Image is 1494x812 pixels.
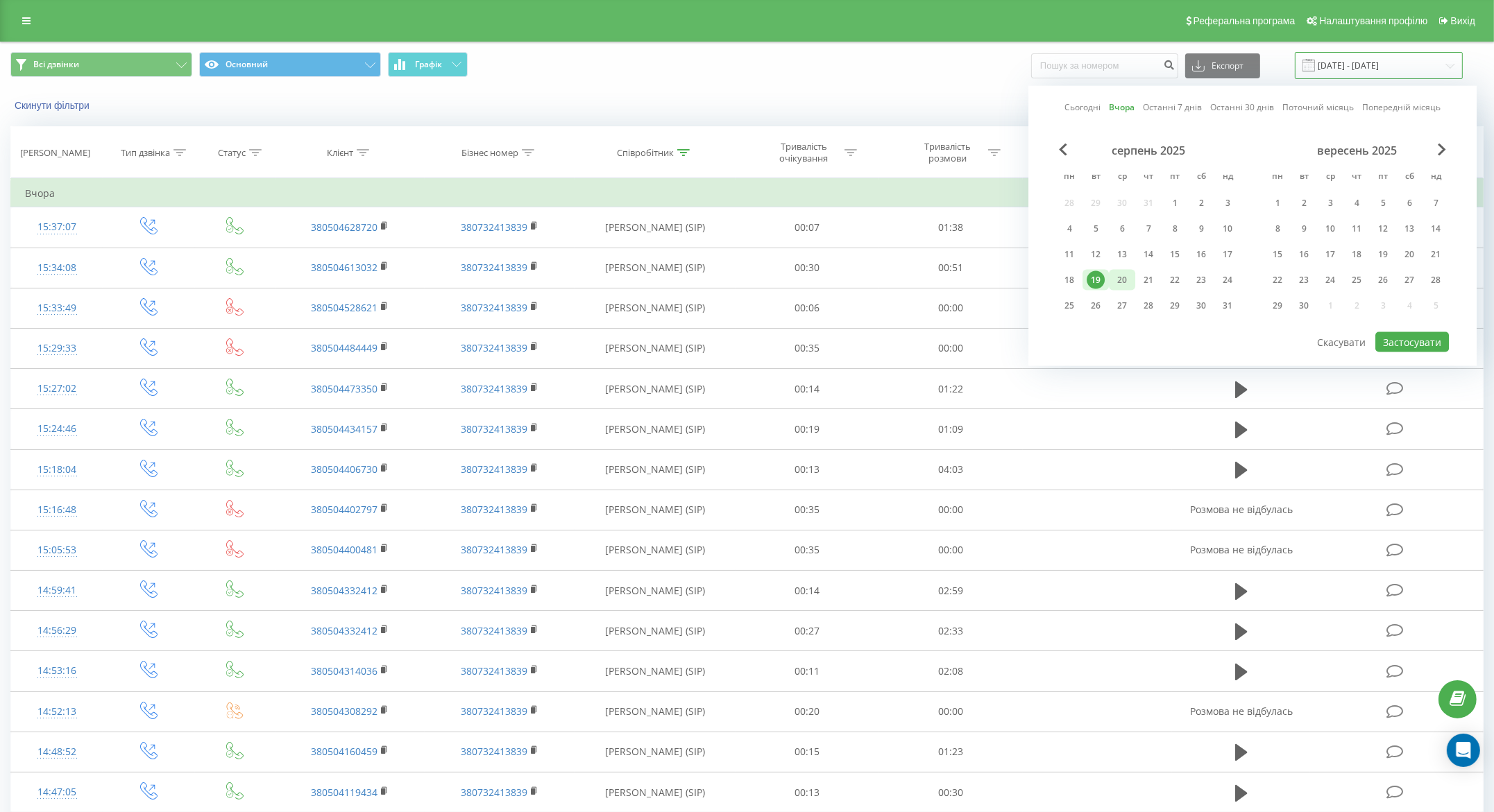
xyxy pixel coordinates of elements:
[1291,193,1317,214] div: вт 2 вер 2025 р.
[879,651,1023,691] td: 02:08
[736,288,879,328] td: 00:06
[1396,218,1423,239] div: сб 13 вер 2025 р.
[879,369,1023,409] td: 01:22
[1060,271,1078,289] div: 18
[461,503,527,516] a: 380732413839
[617,147,674,159] div: Співробітник
[311,301,377,314] a: 380504528621
[1214,218,1241,239] div: нд 10 серп 2025 р.
[1291,218,1317,239] div: вт 9 вер 2025 р.
[1056,144,1241,157] div: серпень 2025
[575,207,736,248] td: [PERSON_NAME] (SIP)
[1135,218,1162,239] div: чт 7 серп 2025 р.
[575,369,736,409] td: [PERSON_NAME] (SIP)
[1113,297,1131,315] div: 27
[1162,295,1188,316] div: пт 29 серп 2025 р.
[1264,270,1291,291] div: пн 22 вер 2025 р.
[1282,101,1354,114] a: Поточний місяць
[461,261,527,274] a: 380732413839
[575,691,736,732] td: [PERSON_NAME] (SIP)
[1162,193,1188,214] div: пт 1 серп 2025 р.
[1293,167,1314,188] abbr: вівторок
[1309,332,1373,352] button: Скасувати
[25,214,89,241] div: 15:37:07
[1319,15,1427,26] span: Налаштування профілю
[1267,167,1288,188] abbr: понеділок
[1139,271,1157,289] div: 21
[1321,220,1339,238] div: 10
[461,382,527,395] a: 380732413839
[1064,101,1101,114] a: Сьогодні
[1219,271,1237,289] div: 24
[1162,244,1188,265] div: пт 15 серп 2025 р.
[1321,245,1339,264] div: 17
[25,698,89,725] div: 14:52:13
[1192,194,1210,212] div: 2
[1400,220,1418,238] div: 13
[1083,270,1109,291] div: вт 19 серп 2025 р.
[1138,167,1159,188] abbr: четвер
[1056,295,1083,316] div: пн 25 серп 2025 р.
[1264,144,1449,157] div: вересень 2025
[25,335,89,362] div: 15:29:33
[25,738,89,766] div: 14:48:52
[461,664,527,677] a: 380732413839
[1268,220,1287,238] div: 8
[1295,297,1313,315] div: 30
[1192,220,1210,238] div: 9
[1370,218,1396,239] div: пт 12 вер 2025 р.
[1400,245,1418,264] div: 20
[311,543,377,556] a: 380504400481
[1438,144,1446,156] span: Next Month
[1185,53,1260,78] button: Експорт
[1268,271,1287,289] div: 22
[1166,271,1184,289] div: 22
[461,543,527,556] a: 380732413839
[1113,271,1131,289] div: 20
[1264,295,1291,316] div: пн 29 вер 2025 р.
[33,59,79,70] span: Всі дзвінки
[1321,194,1339,212] div: 3
[1135,270,1162,291] div: чт 21 серп 2025 р.
[1268,245,1287,264] div: 15
[1188,218,1214,239] div: сб 9 серп 2025 р.
[1348,245,1366,264] div: 18
[1295,271,1313,289] div: 23
[1427,245,1445,264] div: 21
[1451,15,1475,26] span: Вихід
[879,288,1023,328] td: 00:00
[575,248,736,288] td: [PERSON_NAME] (SIP)
[736,490,879,530] td: 00:35
[1396,270,1423,291] div: сб 27 вер 2025 р.
[1166,220,1184,238] div: 8
[1192,245,1210,264] div: 16
[461,341,527,354] a: 380732413839
[1060,245,1078,264] div: 11
[1166,245,1184,264] div: 15
[1374,271,1392,289] div: 26
[311,341,377,354] a: 380504484449
[461,147,518,159] div: Бізнес номер
[1291,244,1317,265] div: вт 16 вер 2025 р.
[461,624,527,637] a: 380732413839
[879,449,1023,490] td: 04:03
[1343,270,1370,291] div: чт 25 вер 2025 р.
[879,409,1023,449] td: 01:09
[218,147,246,159] div: Статус
[1214,193,1241,214] div: нд 3 серп 2025 р.
[1143,101,1202,114] a: Останні 7 днів
[311,382,377,395] a: 380504473350
[1087,297,1105,315] div: 26
[1109,218,1135,239] div: ср 6 серп 2025 р.
[1083,244,1109,265] div: вт 12 серп 2025 р.
[311,705,377,718] a: 380504308292
[1139,245,1157,264] div: 14
[575,611,736,651] td: [PERSON_NAME] (SIP)
[1190,503,1293,516] span: Розмова не відбулась
[327,147,353,159] div: Клієнт
[1113,245,1131,264] div: 13
[1320,167,1341,188] abbr: середа
[1060,220,1078,238] div: 4
[1268,194,1287,212] div: 1
[1370,244,1396,265] div: пт 19 вер 2025 р.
